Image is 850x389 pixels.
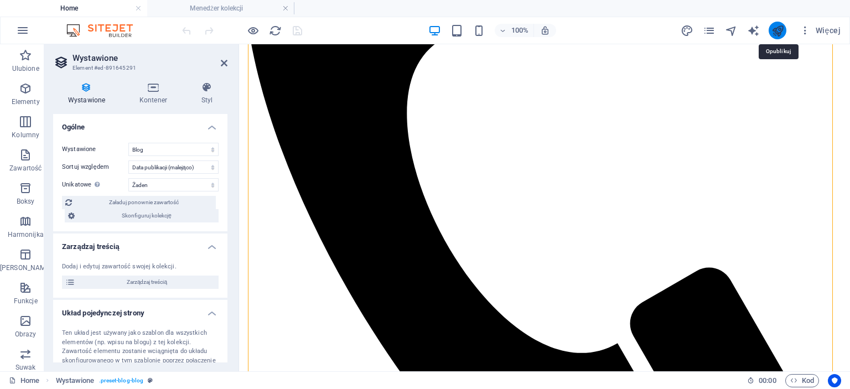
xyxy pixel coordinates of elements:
[511,24,529,37] h6: 100%
[78,209,215,222] span: Skonfiguruj kolekcję
[702,24,716,37] button: pages
[790,374,814,387] span: Kod
[759,374,776,387] span: 00 00
[62,276,219,289] button: Zarządzaj treścią
[9,164,42,173] p: Zawartość
[99,374,144,387] span: . preset-blog-blog
[785,374,819,387] button: Kod
[56,374,95,387] span: Kliknij, aby zaznaczyć. Kliknij dwukrotnie, aby edytować
[769,22,786,39] button: publish
[747,374,776,387] h6: Czas sesji
[125,82,186,105] h4: Kontener
[12,97,40,106] p: Elementy
[147,2,294,14] h4: Menedżer kolekcji
[72,53,227,63] h2: Wystawione
[495,24,534,37] button: 100%
[79,276,215,289] span: Zarządzaj treścią
[15,363,36,372] p: Suwak
[268,24,282,37] button: reload
[766,376,768,385] span: :
[62,143,128,156] label: Wystawione
[725,24,738,37] i: Nawigator
[828,374,841,387] button: Usercentrics
[62,262,219,272] div: Dodaj i edytuj zawartość swojej kolekcji.
[14,297,38,305] p: Funkcje
[795,22,845,39] button: Więcej
[15,330,37,339] p: Obrazy
[62,196,216,209] button: Załaduj ponownie zawartość
[53,300,227,320] h4: Układ pojedynczej strony
[62,160,128,174] label: Sortuj względem
[17,197,35,206] p: Boksy
[680,24,693,37] button: design
[12,131,39,139] p: Kolumny
[703,24,716,37] i: Strony (Ctrl+Alt+S)
[12,64,39,73] p: Ulubione
[9,374,39,387] a: Kliknij, aby anulować zaznaczenie. Kliknij dwukrotnie, aby otworzyć Strony
[540,25,550,35] i: Po zmianie rozmiaru automatycznie dostosowuje poziom powiększenia do wybranego urządzenia.
[8,230,44,239] p: Harmonijka
[65,209,219,222] button: Skonfiguruj kolekcję
[53,234,227,253] h4: Zarządzaj treścią
[53,82,125,105] h4: Wystawione
[800,25,841,36] span: Więcej
[681,24,693,37] i: Projekt (Ctrl+Alt+Y)
[186,82,227,105] h4: Styl
[62,178,128,191] label: Unikatowe
[747,24,760,37] button: text_generator
[62,329,219,375] div: Ten układ jest używany jako szablon dla wszystkich elementów (np. wpisu na blogu) z tej kolekcji....
[53,114,227,134] h4: Ogólne
[75,196,212,209] span: Załaduj ponownie zawartość
[64,24,147,37] img: Editor Logo
[747,24,760,37] i: AI Writer
[148,377,153,383] i: Ten element jest konfigurowalnym ustawieniem wstępnym
[72,63,205,73] h3: Element #ed-891645291
[56,374,153,387] nav: breadcrumb
[724,24,738,37] button: navigator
